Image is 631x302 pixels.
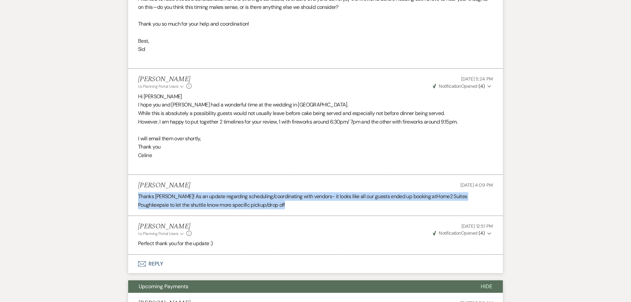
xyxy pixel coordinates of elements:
span: [DATE] 4:09 PM [460,182,493,188]
button: Hide [470,280,503,293]
p: Thank you [138,143,493,151]
p: However, I am happy to put together 2 timelines for your review, 1 with fireworks around 6:30pm/ ... [138,118,493,126]
h5: [PERSON_NAME] [138,222,192,231]
span: Opened [433,83,485,89]
p: While this is absolutely a possibility guests would not usually leave before cake being served an... [138,109,493,118]
span: Opened [433,230,485,236]
span: Notification [439,230,461,236]
p: Hi [PERSON_NAME] [138,92,493,101]
span: Upcoming Payments [139,283,188,290]
strong: ( 4 ) [479,83,485,89]
span: Hide [481,283,492,290]
button: to: Planning Portal Users [138,231,185,237]
button: to: Planning Portal Users [138,83,185,89]
span: Thank you so much for your help and coordination! [138,20,249,27]
strong: ( 4 ) [479,230,485,236]
button: NotificationOpened (4) [432,230,493,237]
p: Perfect thank you for the update :) [138,239,493,248]
span: Notification [439,83,461,89]
p: I will email them over shortly, [138,134,493,143]
span: [DATE] 5:24 PM [461,76,493,82]
h5: [PERSON_NAME] [138,181,190,190]
span: Best, [138,37,149,44]
span: Sid [138,46,145,53]
span: Home2 Suites Poughkeepsie to let the shuttle know more specific pickup/drop off [138,193,467,208]
button: Reply [128,255,503,273]
p: Celine [138,151,493,160]
p: I hope you and [PERSON_NAME] had a wonderful time at the wedding in [GEOGRAPHIC_DATA]. [138,101,493,109]
button: NotificationOpened (4) [432,83,493,90]
button: Upcoming Payments [128,280,470,293]
span: to: Planning Portal Users [138,231,178,236]
span: to: Planning Portal Users [138,84,178,89]
span: [DATE] 12:51 PM [461,223,493,229]
p: Thanks [PERSON_NAME]! As an update regarding scheduling/coordinating with vendors- it looks like ... [138,192,493,209]
h5: [PERSON_NAME] [138,75,192,83]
